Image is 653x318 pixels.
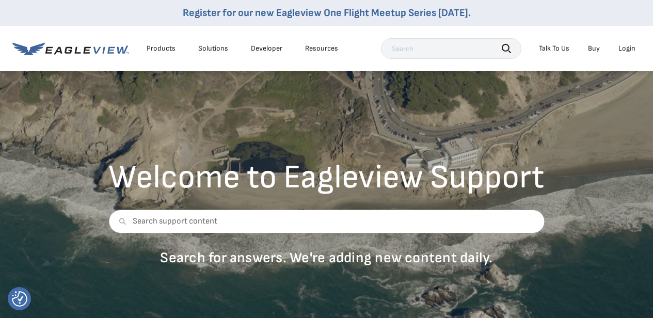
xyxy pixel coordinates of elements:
[381,38,521,59] input: Search
[539,44,569,53] div: Talk To Us
[183,7,471,19] a: Register for our new Eagleview One Flight Meetup Series [DATE].
[147,44,176,53] div: Products
[588,44,600,53] a: Buy
[12,291,27,307] img: Revisit consent button
[198,44,228,53] div: Solutions
[108,210,545,233] input: Search support content
[618,44,635,53] div: Login
[305,44,338,53] div: Resources
[108,161,545,194] h2: Welcome to Eagleview Support
[251,44,282,53] a: Developer
[12,291,27,307] button: Consent Preferences
[108,249,545,267] p: Search for answers. We're adding new content daily.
